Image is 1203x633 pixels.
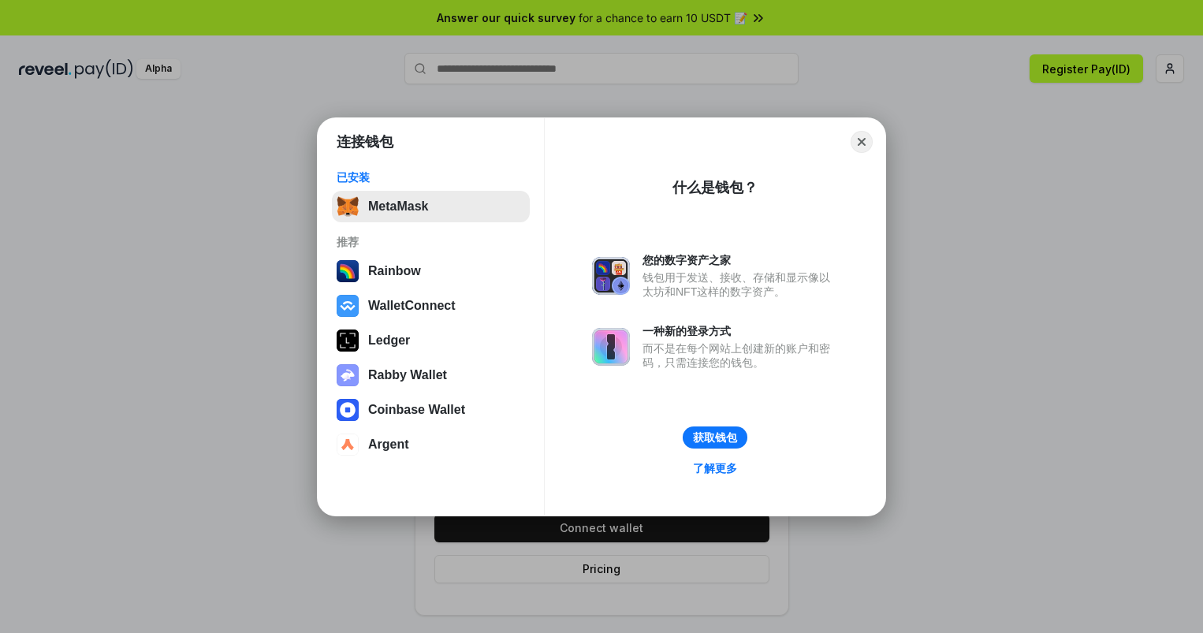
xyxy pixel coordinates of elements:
div: 您的数字资产之家 [642,253,838,267]
div: 而不是在每个网站上创建新的账户和密码，只需连接您的钱包。 [642,341,838,370]
img: svg+xml,%3Csvg%20width%3D%2228%22%20height%3D%2228%22%20viewBox%3D%220%200%2028%2028%22%20fill%3D... [337,434,359,456]
img: svg+xml,%3Csvg%20xmlns%3D%22http%3A%2F%2Fwww.w3.org%2F2000%2Fsvg%22%20fill%3D%22none%22%20viewBox... [592,328,630,366]
div: Argent [368,438,409,452]
img: svg+xml,%3Csvg%20width%3D%2228%22%20height%3D%2228%22%20viewBox%3D%220%200%2028%2028%22%20fill%3D... [337,295,359,317]
button: Ledger [332,325,530,356]
img: svg+xml,%3Csvg%20xmlns%3D%22http%3A%2F%2Fwww.w3.org%2F2000%2Fsvg%22%20fill%3D%22none%22%20viewBox... [337,364,359,386]
img: svg+xml,%3Csvg%20fill%3D%22none%22%20height%3D%2233%22%20viewBox%3D%220%200%2035%2033%22%20width%... [337,195,359,218]
button: Coinbase Wallet [332,394,530,426]
button: 获取钱包 [683,426,747,449]
a: 了解更多 [683,458,747,478]
img: svg+xml,%3Csvg%20width%3D%2228%22%20height%3D%2228%22%20viewBox%3D%220%200%2028%2028%22%20fill%3D... [337,399,359,421]
button: Argent [332,429,530,460]
div: 已安装 [337,170,525,184]
div: 推荐 [337,235,525,249]
div: Ledger [368,333,410,348]
div: 钱包用于发送、接收、存储和显示像以太坊和NFT这样的数字资产。 [642,270,838,299]
div: 获取钱包 [693,430,737,445]
img: svg+xml,%3Csvg%20width%3D%22120%22%20height%3D%22120%22%20viewBox%3D%220%200%20120%20120%22%20fil... [337,260,359,282]
button: Rainbow [332,255,530,287]
div: 了解更多 [693,461,737,475]
button: Rabby Wallet [332,359,530,391]
div: Rainbow [368,264,421,278]
div: 一种新的登录方式 [642,324,838,338]
button: Close [851,131,873,153]
button: WalletConnect [332,290,530,322]
img: svg+xml,%3Csvg%20xmlns%3D%22http%3A%2F%2Fwww.w3.org%2F2000%2Fsvg%22%20width%3D%2228%22%20height%3... [337,330,359,352]
button: MetaMask [332,191,530,222]
div: Coinbase Wallet [368,403,465,417]
div: WalletConnect [368,299,456,313]
div: MetaMask [368,199,428,214]
h1: 连接钱包 [337,132,393,151]
img: svg+xml,%3Csvg%20xmlns%3D%22http%3A%2F%2Fwww.w3.org%2F2000%2Fsvg%22%20fill%3D%22none%22%20viewBox... [592,257,630,295]
div: Rabby Wallet [368,368,447,382]
div: 什么是钱包？ [672,178,758,197]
